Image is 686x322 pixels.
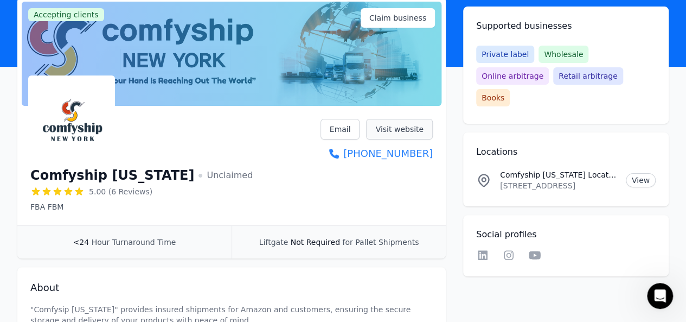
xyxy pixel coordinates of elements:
[73,238,89,247] span: <24
[9,48,178,184] div: Hey there 😀 Did you know that [PERSON_NAME] offers the most features and performance for the cost...
[538,46,588,63] span: Wholesale
[92,238,176,247] span: Hour Turnaround Time
[17,54,169,172] div: Hey there 😀 Did you know that [PERSON_NAME] offers the most features and performance for the cost...
[500,180,617,191] p: [STREET_ADDRESS]
[28,8,104,21] span: Accepting clients
[89,186,152,197] span: 5.00 (6 Reviews)
[647,283,673,309] iframe: Intercom live chat
[17,228,25,237] button: Emoji picker
[361,8,435,28] a: Claim business
[291,238,340,247] span: Not Required
[320,146,433,161] a: [PHONE_NUMBER]
[190,4,210,24] div: Close
[626,173,656,187] a: View
[342,238,419,247] span: for Pallet Shipments
[34,228,43,237] button: Gif picker
[83,5,103,14] h1: Aura
[369,12,426,23] span: Claim
[9,48,208,207] div: Aura says…
[52,228,60,237] button: Upload attachment
[30,280,433,295] h2: About
[186,224,203,241] button: Send a message…
[17,186,70,192] div: Aura • 16m ago
[476,67,549,85] span: Online arbitrage
[7,4,28,25] button: go back
[170,4,190,25] button: Home
[30,167,194,184] h1: Comfyship [US_STATE]
[393,12,426,23] span: business
[17,161,72,170] a: Start Free Trial
[72,161,81,170] b: 🚀
[30,201,253,212] p: FBA FBM
[320,119,360,140] a: Email
[259,238,288,247] span: Liftgate
[476,228,656,241] h2: Social profiles
[476,89,510,106] span: Books
[92,14,153,24] p: Back later [DATE]
[476,46,534,63] span: Private label
[366,119,433,140] a: Visit website
[553,67,623,85] span: Retail arbitrage
[31,6,48,23] img: Profile image for Casey
[69,228,78,237] button: Start recording
[9,205,208,224] textarea: Message…
[476,20,656,33] h2: Supported businesses
[476,146,656,159] h2: Locations
[30,78,113,160] img: Comfyship New York
[46,6,63,23] img: Profile image for Finn
[500,169,617,180] p: Comfyship [US_STATE] Location
[198,169,253,182] span: Unclaimed
[17,129,148,149] a: Early Stage Program
[61,6,79,23] img: Profile image for Dillon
